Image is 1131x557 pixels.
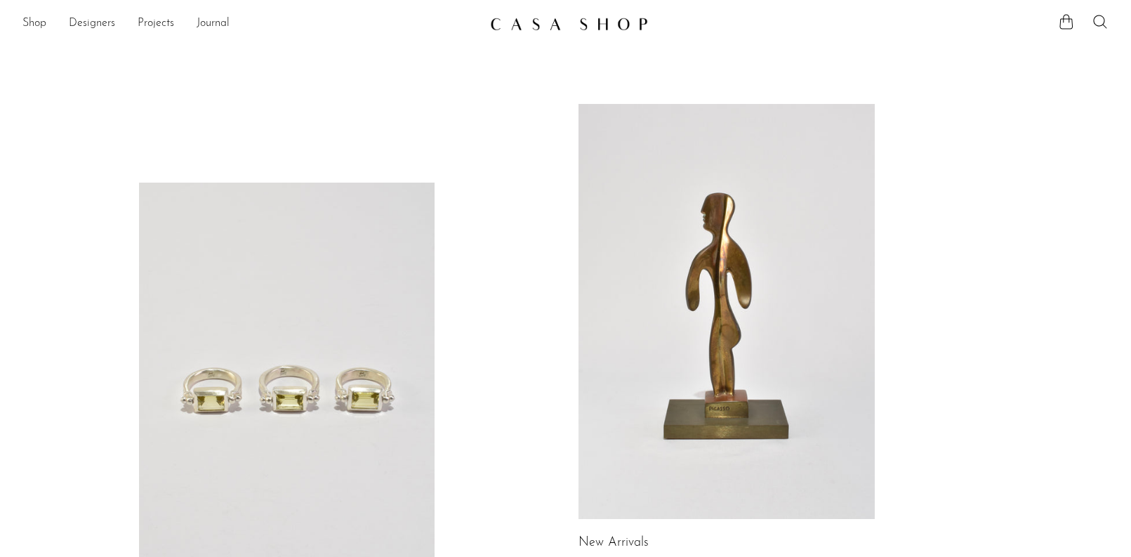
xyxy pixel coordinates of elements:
a: New Arrivals [578,537,649,549]
a: Projects [138,15,174,33]
nav: Desktop navigation [22,12,479,36]
a: Designers [69,15,115,33]
ul: NEW HEADER MENU [22,12,479,36]
a: Journal [197,15,230,33]
a: Shop [22,15,46,33]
